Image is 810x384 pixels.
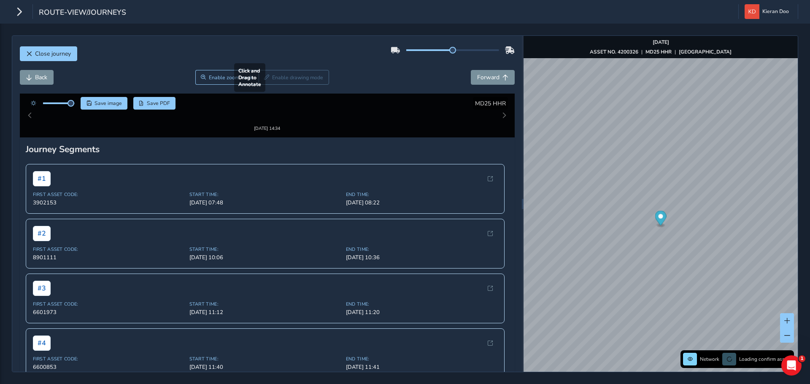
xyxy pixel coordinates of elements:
span: First Asset Code: [33,184,184,190]
span: [DATE] 08:22 [346,191,497,199]
span: # 4 [33,328,51,344]
span: Forward [477,73,499,81]
span: Kieran Doo [762,4,789,19]
span: 6600853 [33,356,184,364]
strong: ASSET NO. 4200326 [590,48,638,55]
span: Save image [94,100,122,107]
span: # 2 [33,218,51,234]
button: Close journey [20,46,77,61]
span: Start Time: [189,239,341,245]
span: First Asset Code: [33,293,184,300]
span: [DATE] 11:40 [189,356,341,364]
strong: MD25 HHR [645,48,672,55]
img: diamond-layout [745,4,759,19]
span: Network [700,356,719,363]
span: Start Time: [189,293,341,300]
span: Close journey [35,50,71,58]
span: [DATE] 11:41 [346,356,497,364]
span: route-view/journeys [39,7,126,19]
span: [DATE] 11:12 [189,301,341,309]
span: MD25 HHR [475,99,506,107]
span: Start Time: [189,184,341,190]
span: [DATE] 10:06 [189,246,341,254]
div: [DATE] 14:34 [241,114,293,121]
span: Back [35,73,47,81]
span: End Time: [346,349,497,355]
span: [DATE] 10:36 [346,246,497,254]
button: PDF [133,97,176,110]
button: Save [81,97,127,110]
span: 6601973 [33,301,184,309]
iframe: Intercom live chat [781,355,802,376]
div: Map marker [655,211,667,228]
button: Back [20,70,54,85]
span: [DATE] 11:20 [346,301,497,309]
span: End Time: [346,239,497,245]
span: Enable zoom mode [209,74,254,81]
span: First Asset Code: [33,349,184,355]
span: End Time: [346,184,497,190]
button: Zoom [195,70,259,85]
span: # 3 [33,273,51,288]
span: 8901111 [33,246,184,254]
strong: [GEOGRAPHIC_DATA] [679,48,732,55]
span: First Asset Code: [33,239,184,245]
span: End Time: [346,293,497,300]
span: 3902153 [33,191,184,199]
span: Save PDF [147,100,170,107]
span: [DATE] 07:48 [189,191,341,199]
div: Journey Segments [26,136,509,148]
span: Start Time: [189,349,341,355]
strong: [DATE] [653,39,669,46]
button: Forward [471,70,515,85]
button: Kieran Doo [745,4,792,19]
div: | | [590,48,732,55]
span: 1 [799,355,805,362]
span: # 1 [33,164,51,179]
img: Thumbnail frame [241,106,293,114]
span: Loading confirm assets [739,356,791,363]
